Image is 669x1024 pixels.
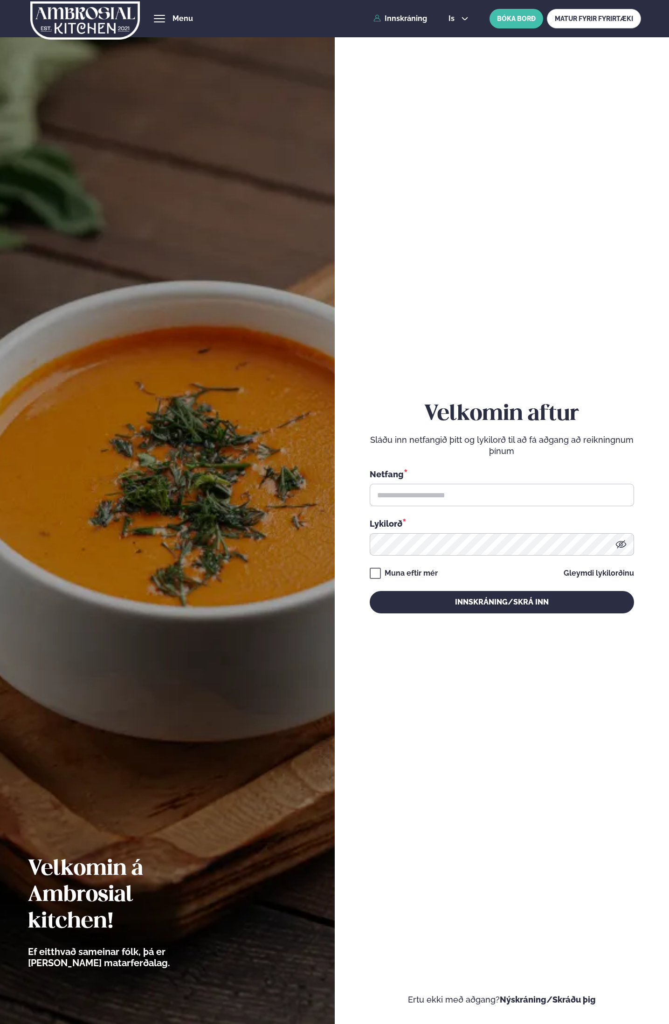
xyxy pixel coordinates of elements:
a: MATUR FYRIR FYRIRTÆKI [547,9,641,28]
div: Netfang [370,468,634,480]
p: Sláðu inn netfangið þitt og lykilorð til að fá aðgang að reikningnum þínum [370,434,634,457]
button: BÓKA BORÐ [490,9,543,28]
h2: Velkomin á Ambrosial kitchen! [28,856,221,935]
span: is [448,15,457,22]
a: Innskráning [373,14,427,23]
button: Innskráning/Skrá inn [370,591,634,613]
a: Gleymdi lykilorðinu [564,570,634,577]
p: Ertu ekki með aðgang? [362,994,641,1005]
button: hamburger [154,13,165,24]
div: Lykilorð [370,517,634,529]
p: Ef eitthvað sameinar fólk, þá er [PERSON_NAME] matarferðalag. [28,946,221,969]
img: logo [30,1,141,40]
button: is [441,15,476,22]
h2: Velkomin aftur [370,401,634,427]
a: Nýskráning/Skráðu þig [500,995,596,1004]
